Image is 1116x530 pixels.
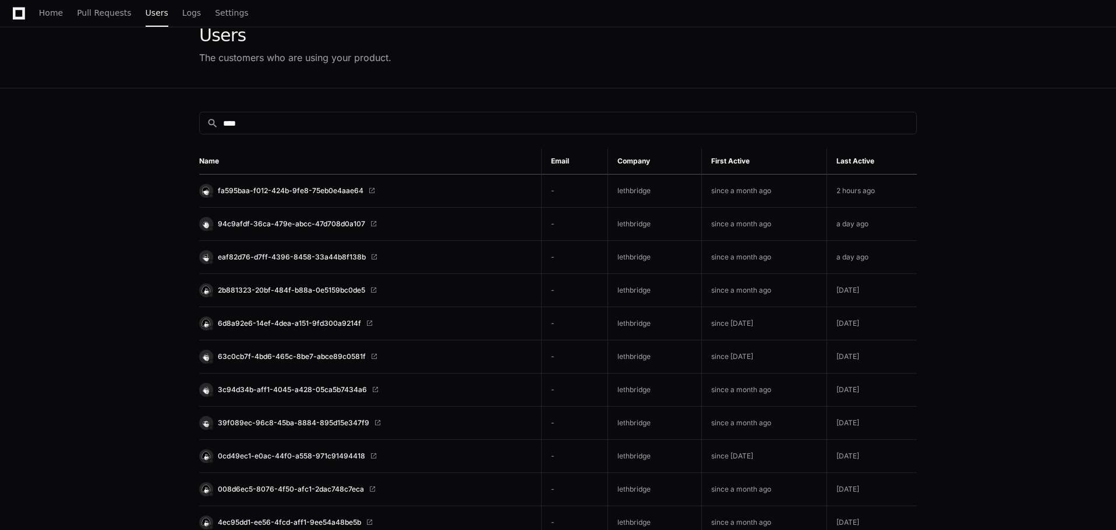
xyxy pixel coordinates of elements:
[218,286,365,295] span: 2b881323-20bf-484f-b88a-0e5159bc0de5
[199,25,391,46] div: Users
[200,483,211,495] img: 16.svg
[608,440,702,473] td: lethbridge
[702,473,827,506] td: since a month ago
[541,175,608,208] td: -
[200,384,211,395] img: 7.svg
[199,482,532,496] a: 008d6ec5-8076-4f50-afc1-2dac748c7eca
[200,284,211,296] img: 15.svg
[218,385,367,394] span: 3c94d34b-aff1-4045-a428-05ca5b7434a6
[608,274,702,307] td: lethbridge
[200,450,211,461] img: 15.svg
[608,407,702,440] td: lethbridge
[702,148,827,175] th: First Active
[827,241,917,274] td: a day ago
[827,374,917,407] td: [DATE]
[218,186,363,195] span: fa595baa-f012-424b-9fe8-75eb0e4aae64
[702,374,827,407] td: since a month ago
[541,274,608,307] td: -
[827,148,917,175] th: Last Active
[827,175,917,208] td: 2 hours ago
[541,148,608,175] th: Email
[608,307,702,340] td: lethbridge
[608,473,702,506] td: lethbridge
[218,485,364,494] span: 008d6ec5-8076-4f50-afc1-2dac748c7eca
[827,340,917,374] td: [DATE]
[218,219,365,229] span: 94c9afdf-36ca-479e-abcc-47d708d0a107
[608,241,702,274] td: lethbridge
[215,9,248,16] span: Settings
[827,440,917,473] td: [DATE]
[199,217,532,231] a: 94c9afdf-36ca-479e-abcc-47d708d0a107
[146,9,168,16] span: Users
[541,473,608,506] td: -
[207,118,218,129] mat-icon: search
[218,518,361,527] span: 4ec95dd1-ee56-4fcd-aff1-9ee54a48be5b
[218,451,365,461] span: 0cd49ec1-e0ac-44f0-a558-971c91494418
[77,9,131,16] span: Pull Requests
[702,241,827,274] td: since a month ago
[200,517,211,528] img: 15.svg
[541,241,608,274] td: -
[199,350,532,364] a: 63c0cb7f-4bd6-465c-8be7-abce89c0581f
[702,307,827,340] td: since [DATE]
[199,416,532,430] a: 39f089ec-96c8-45ba-8884-895d15e347f9
[702,175,827,208] td: since a month ago
[702,208,827,241] td: since a month ago
[218,352,366,361] span: 63c0cb7f-4bd6-465c-8be7-abce89c0581f
[702,440,827,473] td: since [DATE]
[608,148,702,175] th: Company
[608,340,702,374] td: lethbridge
[827,307,917,340] td: [DATE]
[199,184,532,198] a: fa595baa-f012-424b-9fe8-75eb0e4aae64
[199,250,532,264] a: eaf82d76-d7ff-4396-8458-33a44b8f138b
[199,449,532,463] a: 0cd49ec1-e0ac-44f0-a558-971c91494418
[200,351,211,362] img: 7.svg
[199,515,532,529] a: 4ec95dd1-ee56-4fcd-aff1-9ee54a48be5b
[827,208,917,241] td: a day ago
[200,417,211,428] img: 13.svg
[541,208,608,241] td: -
[702,274,827,307] td: since a month ago
[702,407,827,440] td: since a month ago
[200,218,211,229] img: 10.svg
[827,473,917,506] td: [DATE]
[199,51,391,65] div: The customers who are using your product.
[541,307,608,340] td: -
[541,407,608,440] td: -
[199,316,532,330] a: 6d8a92e6-14ef-4dea-a151-9fd300a9214f
[218,319,361,328] span: 6d8a92e6-14ef-4dea-a151-9fd300a9214f
[608,208,702,241] td: lethbridge
[39,9,63,16] span: Home
[200,251,211,262] img: 4.svg
[199,148,541,175] th: Name
[200,185,211,196] img: 1.svg
[218,252,366,262] span: eaf82d76-d7ff-4396-8458-33a44b8f138b
[608,175,702,208] td: lethbridge
[541,340,608,374] td: -
[200,318,211,329] img: 16.svg
[199,283,532,297] a: 2b881323-20bf-484f-b88a-0e5159bc0de5
[182,9,201,16] span: Logs
[541,374,608,407] td: -
[608,374,702,407] td: lethbridge
[827,274,917,307] td: [DATE]
[218,418,369,428] span: 39f089ec-96c8-45ba-8884-895d15e347f9
[199,383,532,397] a: 3c94d34b-aff1-4045-a428-05ca5b7434a6
[827,407,917,440] td: [DATE]
[702,340,827,374] td: since [DATE]
[541,440,608,473] td: -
